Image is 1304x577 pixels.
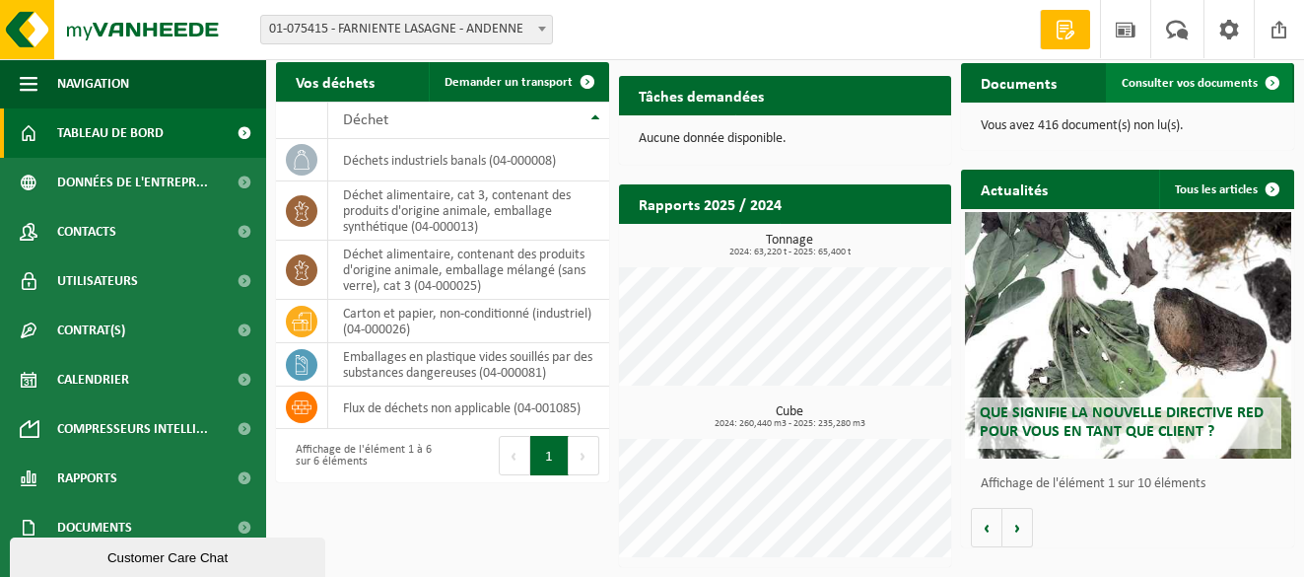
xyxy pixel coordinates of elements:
h2: Tâches demandées [619,76,784,114]
td: emballages en plastique vides souillés par des substances dangereuses (04-000081) [328,343,609,387]
span: Navigation [57,59,129,108]
button: Next [569,436,599,475]
iframe: chat widget [10,534,329,577]
span: Calendrier [57,355,129,404]
h3: Cube [629,405,952,429]
span: Que signifie la nouvelle directive RED pour vous en tant que client ? [980,405,1264,440]
span: 01-075415 - FARNIENTE LASAGNE - ANDENNE [260,15,553,44]
a: Tous les articles [1159,170,1292,209]
span: 2024: 260,440 m3 - 2025: 235,280 m3 [629,419,952,429]
td: carton et papier, non-conditionné (industriel) (04-000026) [328,300,609,343]
span: Consulter vos documents [1122,77,1258,90]
a: Demander un transport [429,62,607,102]
button: Previous [499,436,530,475]
h2: Documents [961,63,1076,102]
td: déchets industriels banals (04-000008) [328,139,609,181]
span: Demander un transport [445,76,573,89]
h2: Vos déchets [276,62,394,101]
a: Consulter les rapports [780,223,949,262]
div: Affichage de l'élément 1 à 6 sur 6 éléments [286,434,433,477]
a: Consulter vos documents [1106,63,1292,103]
span: Tableau de bord [57,108,164,158]
span: Utilisateurs [57,256,138,306]
button: 1 [530,436,569,475]
a: Que signifie la nouvelle directive RED pour vous en tant que client ? [965,212,1291,459]
span: Rapports [57,454,117,503]
span: Données de l'entrepr... [57,158,208,207]
span: Contacts [57,207,116,256]
td: déchet alimentaire, contenant des produits d'origine animale, emballage mélangé (sans verre), cat... [328,241,609,300]
span: Documents [57,503,132,552]
span: Contrat(s) [57,306,125,355]
p: Aucune donnée disponible. [639,132,932,146]
h2: Rapports 2025 / 2024 [619,184,801,223]
button: Vorige [971,508,1002,547]
h3: Tonnage [629,234,952,257]
span: 2024: 63,220 t - 2025: 65,400 t [629,248,952,257]
span: Compresseurs intelli... [57,404,208,454]
span: 01-075415 - FARNIENTE LASAGNE - ANDENNE [261,16,552,43]
p: Affichage de l'élément 1 sur 10 éléments [981,477,1284,491]
h2: Actualités [961,170,1067,208]
button: Volgende [1002,508,1033,547]
span: Déchet [343,112,388,128]
p: Vous avez 416 document(s) non lu(s). [981,119,1274,133]
td: déchet alimentaire, cat 3, contenant des produits d'origine animale, emballage synthétique (04-00... [328,181,609,241]
td: flux de déchets non applicable (04-001085) [328,387,609,429]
